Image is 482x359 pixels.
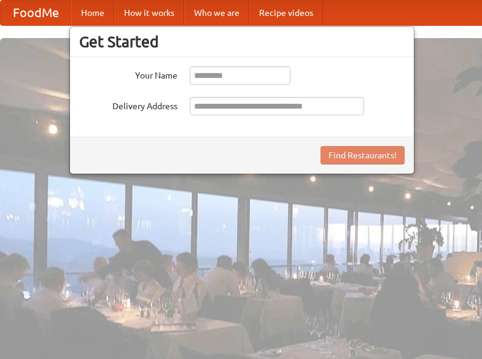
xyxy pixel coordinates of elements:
[184,1,249,25] a: Who we are
[79,66,177,82] label: Your Name
[79,97,177,112] label: Delivery Address
[321,146,405,164] button: Find Restaurants!
[79,33,405,51] h3: Get Started
[71,1,114,25] a: Home
[114,1,184,25] a: How it works
[249,1,323,25] a: Recipe videos
[1,1,71,25] a: FoodMe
